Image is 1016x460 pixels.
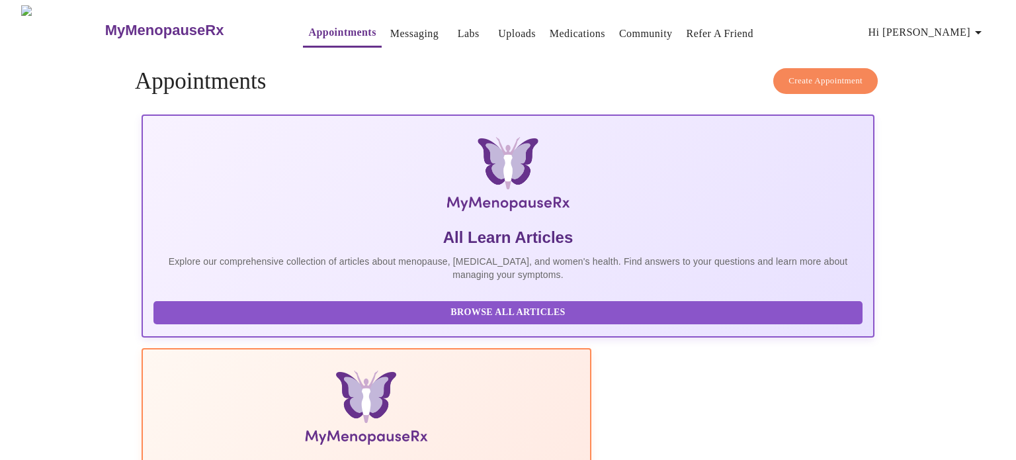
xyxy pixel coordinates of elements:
button: Community [614,21,678,47]
button: Browse All Articles [153,301,863,324]
button: Refer a Friend [681,21,759,47]
img: MyMenopauseRx Logo [21,5,103,55]
button: Hi [PERSON_NAME] [863,19,992,46]
button: Messaging [385,21,444,47]
a: MyMenopauseRx [103,7,276,54]
h5: All Learn Articles [153,227,863,248]
a: Refer a Friend [687,24,754,43]
button: Medications [544,21,611,47]
a: Browse All Articles [153,306,866,317]
a: Labs [458,24,480,43]
a: Messaging [390,24,439,43]
button: Create Appointment [773,68,878,94]
h4: Appointments [135,68,881,95]
h3: MyMenopauseRx [105,22,224,39]
p: Explore our comprehensive collection of articles about menopause, [MEDICAL_DATA], and women's hea... [153,255,863,281]
span: Create Appointment [788,73,863,89]
button: Appointments [303,19,381,48]
a: Medications [550,24,605,43]
span: Hi [PERSON_NAME] [868,23,986,42]
a: Uploads [498,24,536,43]
button: Labs [447,21,489,47]
button: Uploads [493,21,541,47]
a: Appointments [308,23,376,42]
span: Browse All Articles [167,304,849,321]
img: Menopause Manual [221,371,511,450]
a: Community [619,24,673,43]
img: MyMenopauseRx Logo [263,137,752,216]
